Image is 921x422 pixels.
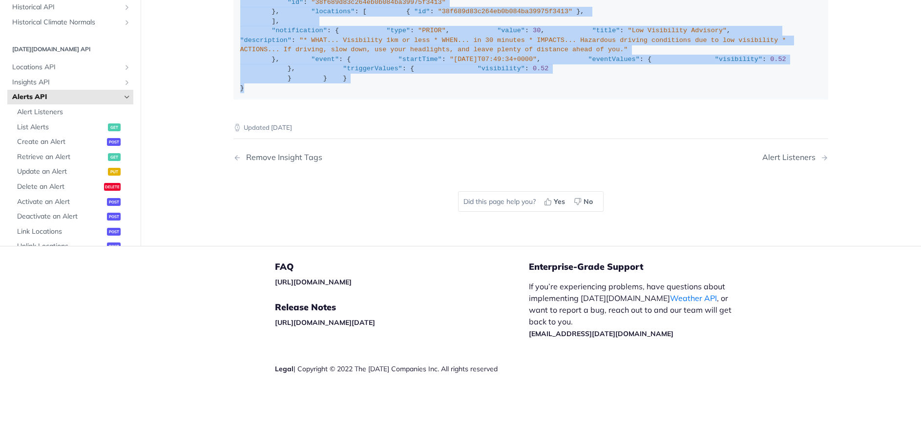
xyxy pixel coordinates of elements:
[554,197,565,207] span: Yes
[12,240,133,254] a: Unlink Locationspost
[529,261,757,273] h5: Enterprise-Grade Support
[497,27,525,34] span: "value"
[123,94,131,101] button: Hide subpages for Alerts API
[17,138,105,147] span: Create an Alert
[275,261,529,273] h5: FAQ
[275,364,529,374] div: | Copyright © 2022 The [DATE] Companies Inc. All rights reserved
[12,2,121,12] span: Historical API
[458,191,604,212] div: Did this page help you?
[17,152,105,162] span: Retrieve an Alert
[107,213,121,221] span: post
[438,8,572,15] span: "38f689d83c264eb0b084ba39975f3413"
[240,37,292,44] span: "description"
[7,45,133,54] h2: [DATE][DOMAIN_NAME] API
[108,123,121,131] span: get
[233,153,488,162] a: Previous Page: Remove Insight Tags
[418,27,446,34] span: "PRIOR"
[123,79,131,86] button: Show subpages for Insights API
[17,227,105,237] span: Link Locations
[123,19,131,26] button: Show subpages for Historical Climate Normals
[107,139,121,146] span: post
[770,56,786,63] span: 0.52
[529,281,742,339] p: If you’re experiencing problems, have questions about implementing [DATE][DOMAIN_NAME] , or want ...
[17,182,102,192] span: Delete an Alert
[12,135,133,150] a: Create an Alertpost
[529,329,673,338] a: [EMAIL_ADDRESS][DATE][DOMAIN_NAME]
[450,56,537,63] span: "[DATE]T07:49:34+0000"
[12,120,133,135] a: List Alertsget
[17,242,105,252] span: Unlink Locations
[17,167,105,177] span: Update an Alert
[17,212,105,222] span: Deactivate an Alert
[12,105,133,120] a: Alert Listeners
[7,60,133,75] a: Locations APIShow subpages for Locations API
[12,93,121,102] span: Alerts API
[12,63,121,73] span: Locations API
[241,153,322,162] div: Remove Insight Tags
[272,27,327,34] span: "notification"
[478,65,525,72] span: "visibility"
[17,197,105,207] span: Activate an Alert
[104,183,121,191] span: delete
[7,75,133,90] a: Insights APIShow subpages for Insights API
[108,168,121,176] span: put
[414,8,430,15] span: "id"
[123,64,131,72] button: Show subpages for Locations API
[7,90,133,105] a: Alerts APIHide subpages for Alerts API
[233,143,828,172] nav: Pagination Controls
[275,364,293,373] a: Legal
[541,194,570,209] button: Yes
[7,15,133,30] a: Historical Climate NormalsShow subpages for Historical Climate Normals
[12,150,133,164] a: Retrieve an Alertget
[762,153,828,162] a: Next Page: Alert Listeners
[592,27,620,34] span: "title"
[107,228,121,236] span: post
[12,78,121,87] span: Insights API
[398,56,442,63] span: "startTime"
[533,27,541,34] span: 30
[12,195,133,209] a: Activate an Alertpost
[240,37,790,54] span: "* WHAT... Visibility 1km or less * WHEN... in 30 minutes * IMPACTS... Hazardous driving conditio...
[628,27,727,34] span: "Low Visibility Advisory"
[588,56,640,63] span: "eventValues"
[12,224,133,239] a: Link Locationspost
[275,301,529,313] h5: Release Notes
[343,65,402,72] span: "triggerValues"
[12,18,121,27] span: Historical Climate Normals
[584,197,593,207] span: No
[107,198,121,206] span: post
[570,194,598,209] button: No
[275,278,352,286] a: [URL][DOMAIN_NAME]
[12,180,133,194] a: Delete an Alertdelete
[311,56,339,63] span: "event"
[12,210,133,224] a: Deactivate an Alertpost
[275,318,375,327] a: [URL][DOMAIN_NAME][DATE]
[311,8,355,15] span: "locations"
[670,293,717,303] a: Weather API
[386,27,410,34] span: "type"
[533,65,548,72] span: 0.52
[715,56,762,63] span: "visibility"
[762,153,820,162] div: Alert Listeners
[17,122,105,132] span: List Alerts
[17,107,131,117] span: Alert Listeners
[108,153,121,161] span: get
[12,165,133,180] a: Update an Alertput
[233,123,828,133] p: Updated [DATE]
[107,243,121,251] span: post
[123,3,131,11] button: Show subpages for Historical API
